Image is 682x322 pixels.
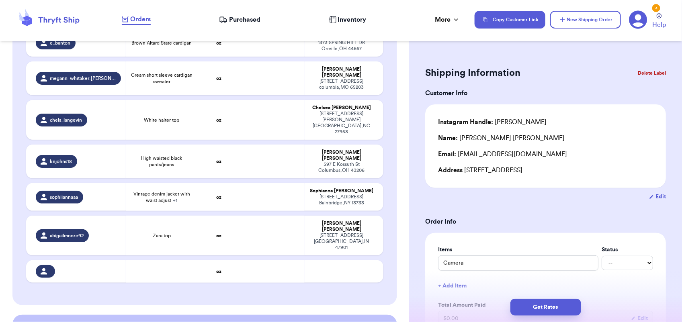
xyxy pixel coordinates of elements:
strong: oz [216,118,221,122]
span: Vintage denim jacket with waist adjust [131,191,193,204]
strong: oz [216,41,221,45]
div: [PERSON_NAME] [PERSON_NAME] [438,133,565,143]
button: Edit [649,193,666,201]
div: [STREET_ADDRESS] Bainbridge , NY 13733 [309,194,374,206]
a: Inventory [329,15,367,24]
button: New Shipping Order [550,11,621,29]
span: Brown Altard State cardigan [131,40,192,46]
span: Zara top [153,232,171,239]
h2: Shipping Information [425,67,520,79]
div: 1373 SPRING HILL DR Orrville , OH 44667 [309,40,374,52]
div: [STREET_ADDRESS] columbia , MO 65203 [309,78,374,90]
div: 597 E Kossuth St Columbus , OH 43206 [309,161,374,173]
div: Chelsea [PERSON_NAME] [309,105,374,111]
div: Sophianna [PERSON_NAME] [309,188,374,194]
span: Name: [438,135,458,141]
span: abigailmoore92 [50,232,84,239]
div: [PERSON_NAME] [PERSON_NAME] [309,66,374,78]
div: [STREET_ADDRESS] [PERSON_NAME][GEOGRAPHIC_DATA] , NC 27953 [309,111,374,135]
span: e_banton [50,40,71,46]
span: Purchased [229,15,260,24]
strong: oz [216,195,221,200]
span: White halter top [144,117,179,123]
strong: oz [216,269,221,274]
strong: oz [216,233,221,238]
h3: Customer Info [425,88,666,98]
strong: oz [216,159,221,164]
span: High waisted black pants/jeans [131,155,193,168]
span: sophiiannaaa [50,194,78,200]
button: + Add Item [435,277,656,295]
span: Address [438,167,463,173]
span: Cream short sleeve cardigan sweater [131,72,193,85]
span: Orders [130,14,151,24]
div: [STREET_ADDRESS] [GEOGRAPHIC_DATA] , IN 47901 [309,232,374,251]
div: 3 [652,4,660,12]
span: + 1 [173,198,177,203]
a: Help [652,13,666,30]
strong: oz [216,76,221,81]
span: knjohns18 [50,158,72,165]
span: megann_whitaker.[PERSON_NAME] [50,75,117,82]
div: [PERSON_NAME] [PERSON_NAME] [309,220,374,232]
label: Items [438,246,598,254]
div: [PERSON_NAME] [438,117,547,127]
span: Instagram Handle: [438,119,493,125]
span: chels_langevin [50,117,82,123]
div: More [435,15,460,24]
div: [EMAIL_ADDRESS][DOMAIN_NAME] [438,149,653,159]
span: Inventory [338,15,367,24]
span: Email: [438,151,456,157]
div: [PERSON_NAME] [PERSON_NAME] [309,149,374,161]
a: Purchased [219,15,260,24]
label: Status [602,246,653,254]
button: Copy Customer Link [475,11,545,29]
button: Delete Label [635,64,669,82]
span: Help [652,20,666,30]
a: 3 [629,10,647,29]
button: Get Rates [510,299,581,316]
a: Orders [122,14,151,25]
div: [STREET_ADDRESS] [438,165,653,175]
h3: Order Info [425,217,666,226]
